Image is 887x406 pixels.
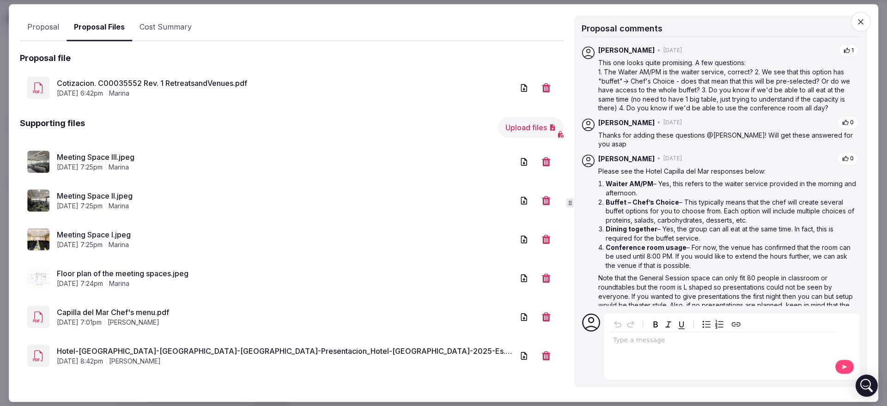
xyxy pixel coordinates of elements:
button: Italic [662,318,675,331]
span: 1 [851,47,854,55]
span: [DATE] 7:24pm [57,279,103,288]
span: • [657,119,661,127]
button: Proposal Files [67,14,132,41]
span: 0 [850,155,854,163]
span: • [657,47,661,55]
span: marina [109,163,129,172]
span: Proposal comments [582,24,662,33]
img: Meeting Space III.jpeg [27,151,49,173]
a: Meeting Space I.jpeg [57,229,514,240]
a: Meeting Space III.jpeg [57,151,514,163]
img: Meeting Space I.jpeg [27,228,49,250]
span: [PERSON_NAME] [109,357,161,366]
li: – For now, the venue has confirmed that the room can be used until 8:00 PM. If you would like to ... [606,243,858,270]
button: 0 [838,116,858,129]
span: [DATE] 7:25pm [57,163,103,172]
button: Bulleted list [700,318,713,331]
button: Proposal [20,14,67,41]
a: Hotel-[GEOGRAPHIC_DATA]-[GEOGRAPHIC_DATA]-[GEOGRAPHIC_DATA]-Presentacion_Hotel-[GEOGRAPHIC_DATA]-... [57,345,514,357]
p: Note that the General Session space can only fit 80 people in classroom or roundtables but the ro... [598,274,858,319]
span: [PERSON_NAME] [598,46,655,55]
strong: Conference room usage [606,243,687,251]
li: – Yes, the group can all eat at the same time. In fact, this is required for the buffet service. [606,225,858,243]
img: Meeting Space II.jpeg [27,189,49,212]
strong: Waiter AM/PM [606,180,653,188]
div: toggle group [700,318,726,331]
p: Please see the Hotel Capilla del Mar responses below: [598,167,858,176]
span: • [657,155,661,163]
p: 1. The Waiter AM/PM is the waiter service, correct? 2. We see that this option has "buffet"-> Che... [598,67,858,113]
span: [DATE] 7:01pm [57,318,102,327]
img: Floor plan of the meeting spaces.jpeg [27,267,49,289]
a: Meeting Space II.jpeg [57,190,514,201]
button: Bold [649,318,662,331]
span: 0 [850,119,854,127]
span: marina [109,201,129,211]
strong: Dining together [606,225,657,233]
p: Thanks for adding these questions @[PERSON_NAME]! Will get these answered for you asap [598,131,858,149]
li: – Yes, this refers to the waiter service provided in the morning and afternoon. [606,180,858,198]
span: [DATE] 7:25pm [57,201,103,211]
span: [DATE] [663,47,682,55]
span: marina [109,89,129,98]
span: [PERSON_NAME] [598,118,655,127]
button: Underline [675,318,688,331]
span: [DATE] [663,155,682,163]
p: This one looks quite promising. A few questions: [598,59,858,68]
h2: Proposal file [20,52,71,64]
button: Cost Summary [132,14,199,41]
a: Cotizacion. C00035552 Rev. 1 RetreatsandVenues.pdf [57,78,514,89]
li: – This typically means that the chef will create several buffet options for you to choose from. E... [606,198,858,225]
a: Capilla del Mar Chef's menu.pdf [57,307,514,318]
span: [PERSON_NAME] [108,318,159,327]
button: 0 [838,152,858,165]
button: Upload files [498,117,564,138]
span: [DATE] 7:25pm [57,240,103,249]
span: [DATE] 6:42pm [57,89,103,98]
span: [DATE] [663,119,682,127]
button: Numbered list [713,318,726,331]
span: marina [109,240,129,249]
span: marina [109,279,129,288]
h2: Supporting files [20,117,85,138]
strong: Buffet – Chef’s Choice [606,198,679,206]
span: [PERSON_NAME] [598,154,655,164]
button: 1 [839,44,858,57]
div: editable markdown [609,332,835,351]
span: [DATE] 8:42pm [57,357,103,366]
a: Floor plan of the meeting spaces.jpeg [57,268,514,279]
button: Create link [729,318,742,331]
